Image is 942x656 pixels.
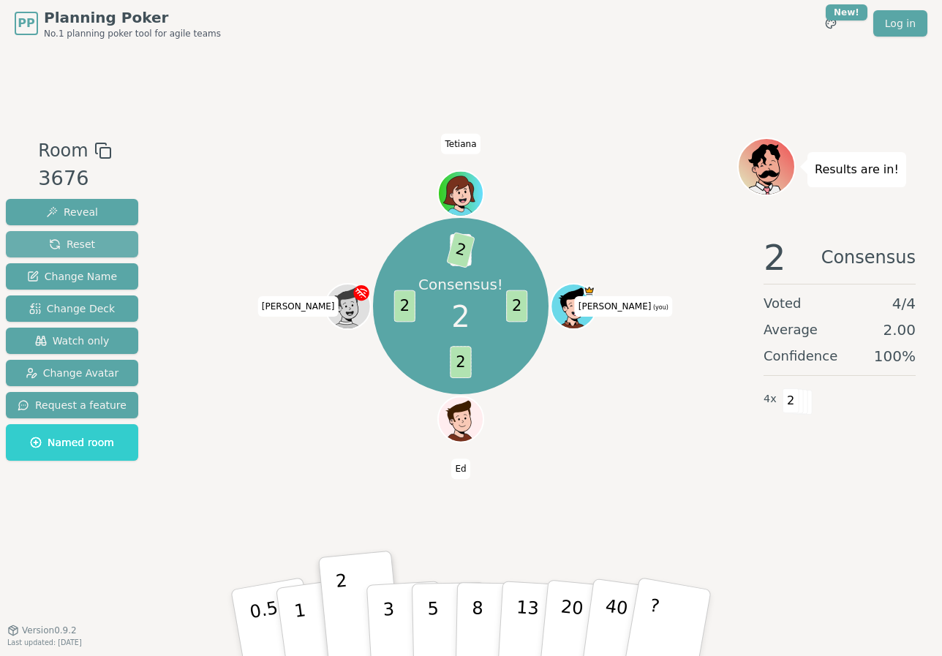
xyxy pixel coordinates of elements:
span: Last updated: [DATE] [7,638,82,646]
span: Planning Poker [44,7,221,28]
span: Average [764,320,818,340]
button: Reset [6,231,138,257]
p: 2 [335,570,354,650]
span: Room [38,137,88,164]
span: Version 0.9.2 [22,625,77,636]
span: Click to change your name [441,134,480,154]
div: 3676 [38,164,111,194]
span: Change Name [27,269,117,284]
p: Consensus! [418,274,503,295]
span: PP [18,15,34,32]
div: New! [826,4,867,20]
span: 2 [451,295,470,339]
span: Click to change your name [575,296,672,317]
span: 2 [764,240,786,275]
span: 2.00 [883,320,916,340]
span: Consensus [821,240,916,275]
span: No.1 planning poker tool for agile teams [44,28,221,39]
span: 2 [394,290,415,323]
button: Click to change your avatar [552,285,595,328]
a: PPPlanning PokerNo.1 planning poker tool for agile teams [15,7,221,39]
span: Voted [764,293,802,314]
span: Named room [30,435,114,450]
span: 3 [450,234,471,266]
span: Change Deck [29,301,115,316]
span: Click to change your name [451,459,470,479]
span: 2 [506,290,527,323]
span: Watch only [35,333,110,348]
span: Reset [49,237,95,252]
span: Anna is the host [584,285,595,297]
a: Log in [873,10,927,37]
button: Reveal [6,199,138,225]
span: Click to change your name [258,296,339,317]
span: Confidence [764,346,837,366]
span: 2 [446,232,475,268]
span: Change Avatar [26,366,119,380]
span: 2 [450,347,471,379]
p: Results are in! [815,159,899,180]
button: New! [818,10,844,37]
span: Request a feature [18,398,127,412]
span: 4 x [764,391,777,407]
button: Change Deck [6,295,138,322]
span: 4 / 4 [892,293,916,314]
button: Version0.9.2 [7,625,77,636]
span: 2 [783,388,799,413]
span: Reveal [46,205,98,219]
button: Request a feature [6,392,138,418]
button: Watch only [6,328,138,354]
button: Named room [6,424,138,461]
button: Change Name [6,263,138,290]
span: 100 % [874,346,916,366]
span: (you) [651,304,668,311]
button: Change Avatar [6,360,138,386]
